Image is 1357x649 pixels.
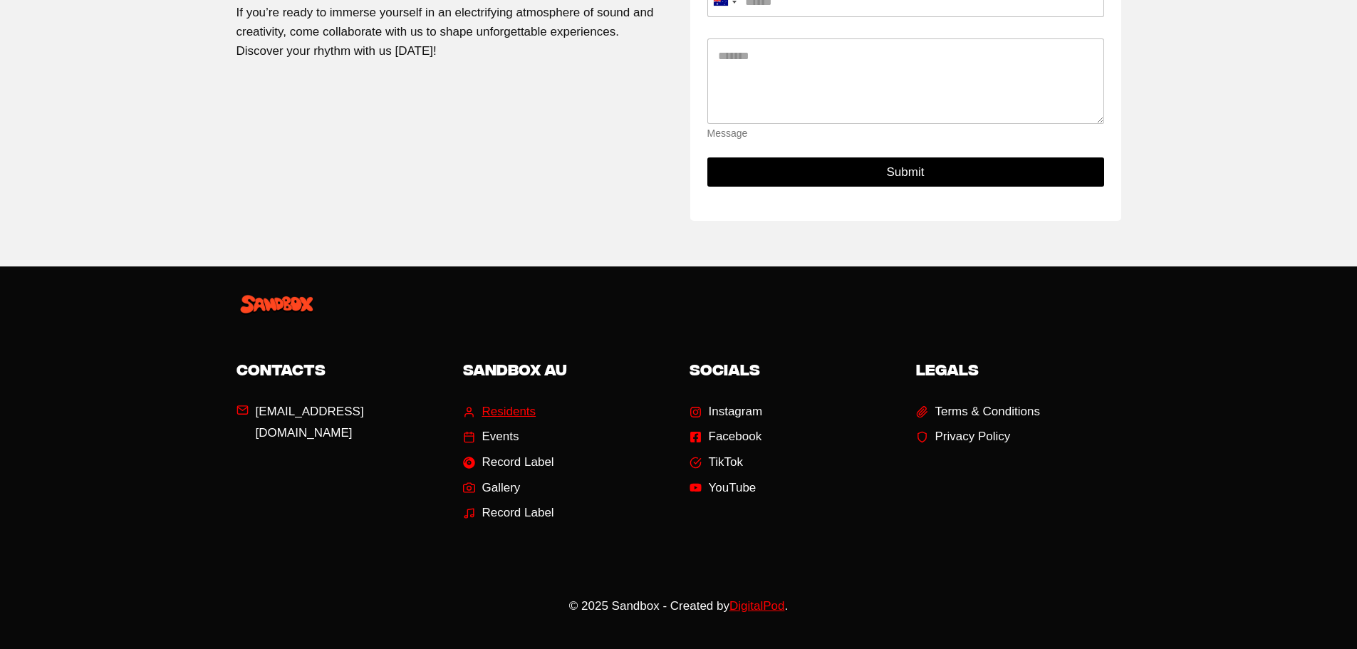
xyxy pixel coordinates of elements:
[463,477,521,499] a: Gallery
[236,596,1121,616] p: © 2025 Sandbox - Created by .
[482,426,519,448] span: Events
[690,452,744,474] a: TikTok
[709,401,763,423] span: Instagram
[690,426,762,448] a: Facebook
[482,401,536,423] span: Residents
[690,477,757,499] a: YouTube
[709,426,762,448] span: Facebook
[935,426,1011,448] span: Privacy Policy
[236,401,442,445] a: [EMAIL_ADDRESS][DOMAIN_NAME]
[463,502,554,524] a: Record Label
[707,157,1104,187] button: Submit
[709,477,757,499] span: YouTube
[463,358,668,380] h5: SANDBOX AU
[463,401,536,423] a: Residents
[463,452,554,474] a: Record Label
[916,426,1011,448] a: Privacy Policy
[707,128,1104,140] div: Message
[690,358,895,380] h5: SOCIALS
[482,477,521,499] span: Gallery
[256,401,442,445] span: [EMAIL_ADDRESS][DOMAIN_NAME]
[463,426,519,448] a: Events
[236,358,442,380] h5: CONTACTS
[935,401,1040,423] span: Terms & Conditions
[709,452,744,474] span: TikTok
[482,502,554,524] span: Record Label
[729,599,785,613] a: DigitalPod
[690,401,763,423] a: Instagram
[482,452,554,474] span: Record Label
[916,358,1121,380] h5: LEGALS
[916,401,1040,423] a: Terms & Conditions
